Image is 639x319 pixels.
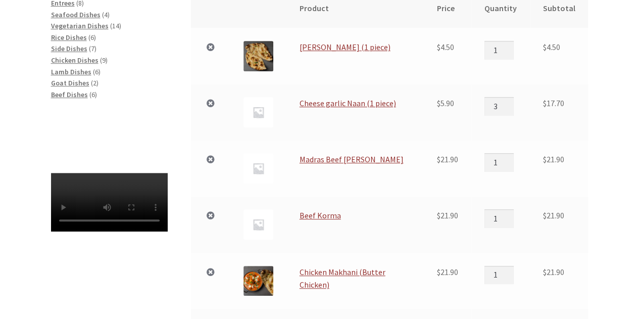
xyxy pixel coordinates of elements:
[51,90,88,99] a: Beef Dishes
[51,78,89,87] a: Goat Dishes
[204,97,217,110] a: Remove Cheese garlic Naan (1 piece) from cart
[90,33,94,42] span: 6
[543,98,547,108] span: $
[543,98,564,108] bdi: 17.70
[51,21,109,30] a: Vegetarian Dishes
[484,209,514,227] input: Product quantity
[437,210,458,220] bdi: 21.90
[543,154,547,164] span: $
[484,97,514,115] input: Product quantity
[102,56,106,65] span: 9
[51,56,99,65] a: Chicken Dishes
[51,33,87,42] a: Rice Dishes
[300,210,341,220] a: Beef Korma
[437,210,440,220] span: $
[543,42,547,52] span: $
[243,266,273,296] img: Chicken Makhani (Butter Chicken)
[543,267,564,277] bdi: 21.90
[437,154,440,164] span: $
[91,44,94,53] span: 7
[437,98,454,108] bdi: 5.90
[204,209,217,222] a: Remove Beef Korma from cart
[91,90,95,99] span: 6
[484,266,514,284] input: Product quantity
[204,41,217,54] a: Remove Garlic Naan (1 piece) from cart
[300,267,385,290] a: Chicken Makhani (Butter Chicken)
[51,67,91,76] a: Lamb Dishes
[484,41,514,59] input: Product quantity
[543,267,547,277] span: $
[543,154,564,164] bdi: 21.90
[437,98,440,108] span: $
[243,209,273,239] img: Placeholder
[437,154,458,164] bdi: 21.90
[204,266,217,279] a: Remove Chicken Makhani (Butter Chicken) from cart
[437,42,440,52] span: $
[243,153,273,183] img: Placeholder
[300,154,404,164] a: Madras Beef [PERSON_NAME]
[95,67,99,76] span: 6
[243,41,273,71] img: Garlic Naan (1 piece)
[204,153,217,166] a: Remove Madras Beef Curry from cart
[104,10,108,19] span: 4
[51,10,101,19] a: Seafood Dishes
[437,267,440,277] span: $
[543,210,564,220] bdi: 21.90
[300,98,396,108] a: Cheese garlic Naan (1 piece)
[437,42,454,52] bdi: 4.50
[51,44,87,53] a: Side Dishes
[437,267,458,277] bdi: 21.90
[93,78,96,87] span: 2
[112,21,119,30] span: 14
[300,42,390,52] a: [PERSON_NAME] (1 piece)
[543,42,560,52] bdi: 4.50
[543,210,547,220] span: $
[243,97,273,127] img: Placeholder
[484,153,514,171] input: Product quantity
